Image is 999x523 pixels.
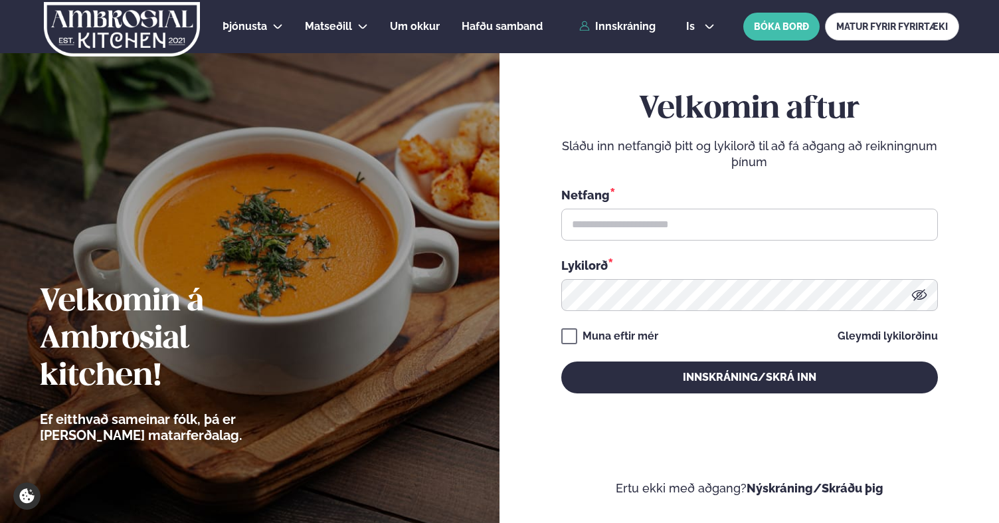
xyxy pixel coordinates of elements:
[686,21,699,32] span: is
[462,20,543,33] span: Hafðu samband
[561,186,938,203] div: Netfang
[390,20,440,33] span: Um okkur
[743,13,820,41] button: BÓKA BORÐ
[561,257,938,274] div: Lykilorð
[390,19,440,35] a: Um okkur
[13,482,41,510] a: Cookie settings
[838,331,938,342] a: Gleymdi lykilorðinu
[305,20,352,33] span: Matseðill
[579,21,656,33] a: Innskráning
[40,411,316,443] p: Ef eitthvað sameinar fólk, þá er [PERSON_NAME] matarferðalag.
[305,19,352,35] a: Matseðill
[40,284,316,395] h2: Velkomin á Ambrosial kitchen!
[825,13,959,41] a: MATUR FYRIR FYRIRTÆKI
[539,480,959,496] p: Ertu ekki með aðgang?
[676,21,725,32] button: is
[561,138,938,170] p: Sláðu inn netfangið þitt og lykilorð til að fá aðgang að reikningnum þínum
[561,362,938,393] button: Innskráning/Skrá inn
[223,20,267,33] span: Þjónusta
[43,2,201,56] img: logo
[223,19,267,35] a: Þjónusta
[561,91,938,128] h2: Velkomin aftur
[462,19,543,35] a: Hafðu samband
[747,481,883,495] a: Nýskráning/Skráðu þig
